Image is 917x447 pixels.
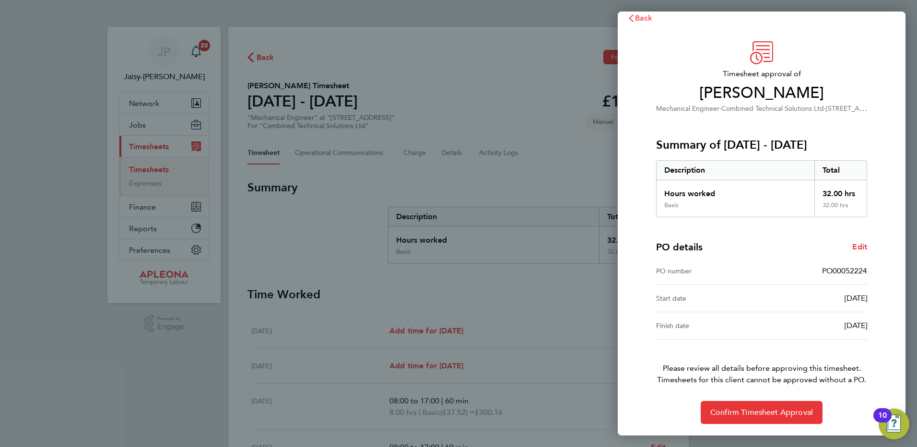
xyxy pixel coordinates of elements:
[822,266,867,275] span: PO00052224
[656,105,719,113] span: Mechanical Engineer
[814,161,867,180] div: Total
[656,320,762,331] div: Finish date
[762,320,867,331] div: [DATE]
[721,105,824,113] span: Combined Technical Solutions Ltd
[618,9,662,28] button: Back
[710,408,813,417] span: Confirm Timesheet Approval
[879,409,909,439] button: Open Resource Center, 10 new notifications
[701,401,823,424] button: Confirm Timesheet Approval
[635,13,653,23] span: Back
[656,265,762,277] div: PO number
[656,83,867,103] span: [PERSON_NAME]
[656,137,867,153] h3: Summary of [DATE] - [DATE]
[645,340,879,386] p: Please review all details before approving this timesheet.
[657,161,814,180] div: Description
[878,415,887,428] div: 10
[656,240,703,254] h4: PO details
[762,293,867,304] div: [DATE]
[852,242,867,251] span: Edit
[656,68,867,80] span: Timesheet approval of
[824,105,826,113] span: ·
[656,293,762,304] div: Start date
[645,374,879,386] span: Timesheets for this client cannot be approved without a PO.
[826,104,887,113] span: [STREET_ADDRESS]
[664,201,679,209] div: Basic
[657,180,814,201] div: Hours worked
[852,241,867,253] a: Edit
[814,180,867,201] div: 32.00 hrs
[719,105,721,113] span: ·
[814,201,867,217] div: 32.00 hrs
[656,160,867,217] div: Summary of 20 - 26 Sep 2025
